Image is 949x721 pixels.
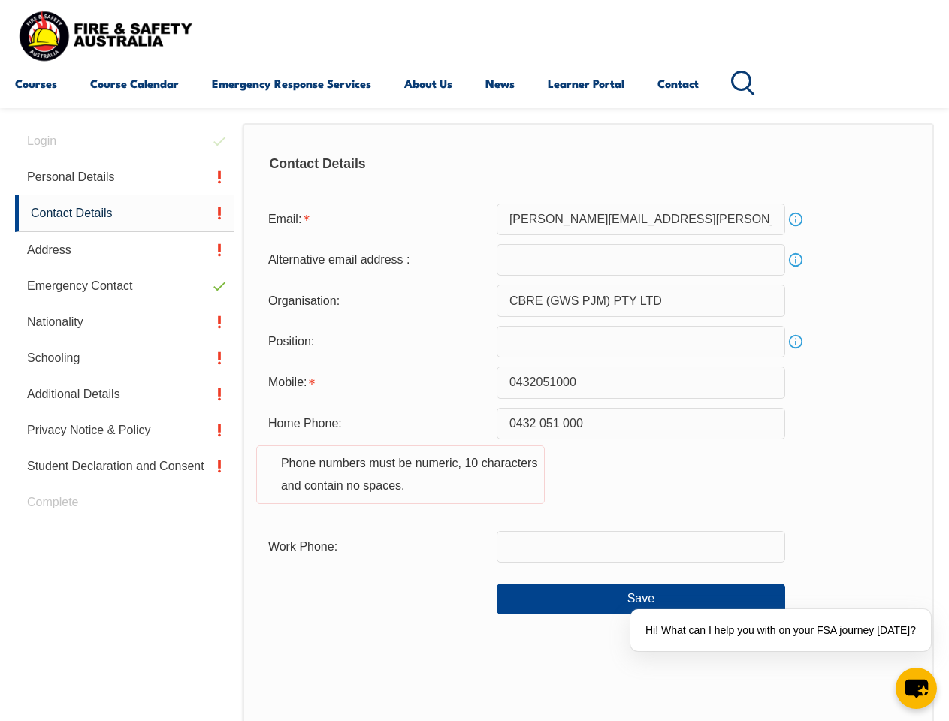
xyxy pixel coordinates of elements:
div: Alternative email address : [256,246,497,274]
a: Emergency Response Services [212,65,371,101]
a: About Us [404,65,452,101]
a: Personal Details [15,159,234,195]
div: Home Phone: [256,409,497,438]
div: Email is required. [256,205,497,234]
div: Organisation: [256,286,497,315]
div: Position: [256,327,497,356]
div: Contact Details [256,146,920,183]
input: Mobile numbers must be numeric, 10 characters and contain no spaces. [497,367,785,398]
a: Courses [15,65,57,101]
a: Info [785,331,806,352]
input: Phone numbers must be numeric, 10 characters and contain no spaces. [497,408,785,439]
a: Student Declaration and Consent [15,448,234,484]
a: Course Calendar [90,65,179,101]
input: Phone numbers must be numeric, 10 characters and contain no spaces. [497,531,785,563]
div: Work Phone: [256,532,497,561]
div: Hi! What can I help you with on your FSA journey [DATE]? [630,609,931,651]
a: Address [15,232,234,268]
a: Additional Details [15,376,234,412]
button: Save [497,584,785,614]
div: Mobile is required. [256,368,497,397]
a: Privacy Notice & Policy [15,412,234,448]
a: Info [785,249,806,270]
a: News [485,65,515,101]
a: Schooling [15,340,234,376]
a: Contact [657,65,699,101]
button: chat-button [896,668,937,709]
a: Contact Details [15,195,234,232]
a: Learner Portal [548,65,624,101]
div: Phone numbers must be numeric, 10 characters and contain no spaces. [256,445,545,504]
a: Emergency Contact [15,268,234,304]
a: Info [785,209,806,230]
a: Nationality [15,304,234,340]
